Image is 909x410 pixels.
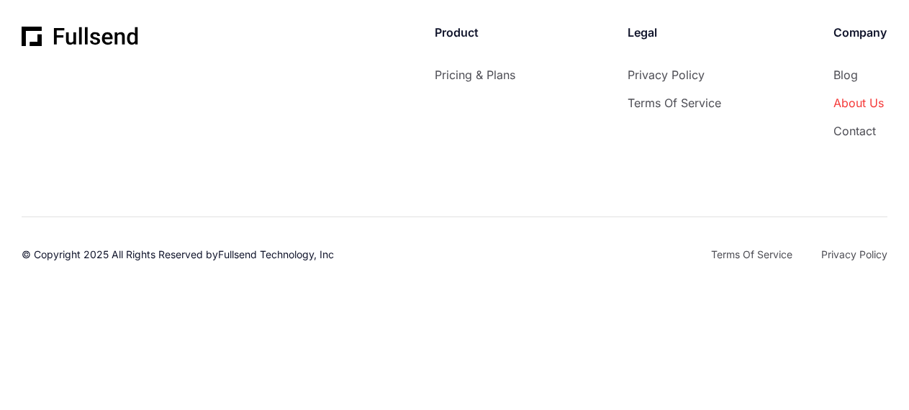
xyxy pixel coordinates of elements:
a: About Us [833,94,887,113]
a: Privacy Policy [628,65,721,85]
a: Terms of Service [711,246,792,263]
p: Company [833,23,887,42]
p: Product [435,23,515,42]
a: Pricing & Plans [435,65,515,85]
a: contact [833,122,887,141]
a: Privacy Policy [821,246,887,263]
a: Terms of Service [628,94,721,113]
iframe: Drift Widget Chat Controller [837,338,892,393]
a: Blog [833,65,887,85]
p: Legal [628,23,721,42]
a: Fullsend Technology, Inc [218,248,334,260]
p: © Copyright 2025 All Rights Reserved by [22,246,334,263]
